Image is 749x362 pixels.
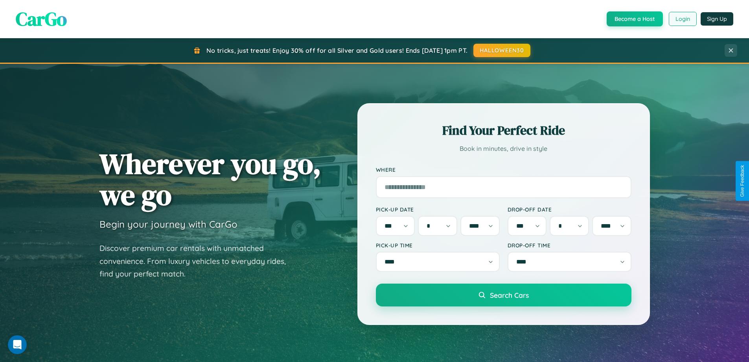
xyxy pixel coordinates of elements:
[206,46,467,54] span: No tricks, just treats! Enjoy 30% off for all Silver and Gold users! Ends [DATE] 1pm PT.
[376,143,631,154] p: Book in minutes, drive in style
[607,11,663,26] button: Become a Host
[473,44,530,57] button: HALLOWEEN30
[669,12,697,26] button: Login
[99,148,321,210] h1: Wherever you go, we go
[99,242,296,280] p: Discover premium car rentals with unmatched convenience. From luxury vehicles to everyday rides, ...
[376,122,631,139] h2: Find Your Perfect Ride
[376,206,500,213] label: Pick-up Date
[376,166,631,173] label: Where
[99,218,237,230] h3: Begin your journey with CarGo
[8,335,27,354] iframe: Intercom live chat
[376,284,631,306] button: Search Cars
[508,242,631,249] label: Drop-off Time
[701,12,733,26] button: Sign Up
[740,165,745,197] div: Give Feedback
[508,206,631,213] label: Drop-off Date
[376,242,500,249] label: Pick-up Time
[16,6,67,32] span: CarGo
[490,291,529,299] span: Search Cars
